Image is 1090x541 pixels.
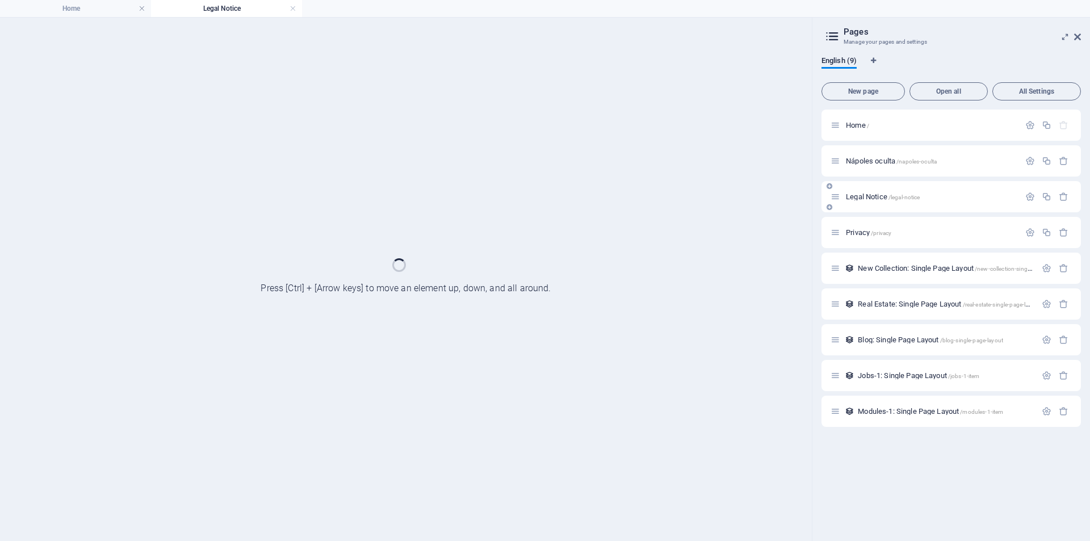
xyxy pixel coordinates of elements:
[1059,228,1068,237] div: Remove
[842,229,1020,236] div: Privacy/privacy
[1042,263,1051,273] div: Settings
[1059,120,1068,130] div: The startpage cannot be deleted
[845,263,854,273] div: This layout is used as a template for all items (e.g. a blog post) of this collection. The conten...
[821,56,1081,78] div: Language Tabs
[151,2,302,15] h4: Legal Notice
[846,228,891,237] span: Click to open page
[992,82,1081,100] button: All Settings
[1042,228,1051,237] div: Duplicate
[846,192,920,201] span: Legal Notice
[1042,120,1051,130] div: Duplicate
[1059,371,1068,380] div: Remove
[963,301,1040,308] span: /real-estate-single-page-layout
[842,193,1020,200] div: Legal Notice/legal-notice
[858,371,979,380] span: Click to open page
[1042,299,1051,309] div: Settings
[846,121,869,129] span: Click to open page
[846,157,937,165] span: Nápoles oculta
[948,373,980,379] span: /jobs-1-item
[854,300,1036,308] div: Real Estate: Single Page Layout/real-estate-single-page-layout
[1042,371,1051,380] div: Settings
[1025,156,1035,166] div: Settings
[1025,120,1035,130] div: Settings
[1059,406,1068,416] div: Remove
[842,157,1020,165] div: Nápoles oculta/napoles-oculta
[940,337,1003,343] span: /blog-single-page-layout
[845,335,854,345] div: This layout is used as a template for all items (e.g. a blog post) of this collection. The conten...
[975,266,1064,272] span: /new-collection-single-page-layout
[858,300,1040,308] span: Click to open page
[960,409,1003,415] span: /modules-1-item
[845,371,854,380] div: This layout is used as a template for all items (e.g. a blog post) of this collection. The conten...
[821,54,857,70] span: English (9)
[845,406,854,416] div: This layout is used as a template for all items (e.g. a blog post) of this collection. The conten...
[854,336,1036,343] div: Blog: Single Page Layout/blog-single-page-layout
[896,158,937,165] span: /napoles-oculta
[867,123,869,129] span: /
[854,265,1036,272] div: New Collection: Single Page Layout/new-collection-single-page-layout
[888,194,920,200] span: /legal-notice
[1059,335,1068,345] div: Remove
[842,121,1020,129] div: Home/
[854,408,1036,415] div: Modules-1: Single Page Layout/modules-1-item
[997,88,1076,95] span: All Settings
[858,264,1063,272] span: New Collection: Single Page Layout
[858,335,1003,344] span: Click to open page
[821,82,905,100] button: New page
[1059,263,1068,273] div: Remove
[1042,156,1051,166] div: Duplicate
[827,88,900,95] span: New page
[915,88,983,95] span: Open all
[844,27,1081,37] h2: Pages
[909,82,988,100] button: Open all
[854,372,1036,379] div: Jobs-1: Single Page Layout/jobs-1-item
[1042,406,1051,416] div: Settings
[1059,299,1068,309] div: Remove
[844,37,1058,47] h3: Manage your pages and settings
[1042,335,1051,345] div: Settings
[845,299,854,309] div: This layout is used as a template for all items (e.g. a blog post) of this collection. The conten...
[1059,156,1068,166] div: Remove
[858,407,1003,416] span: Click to open page
[871,230,891,236] span: /privacy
